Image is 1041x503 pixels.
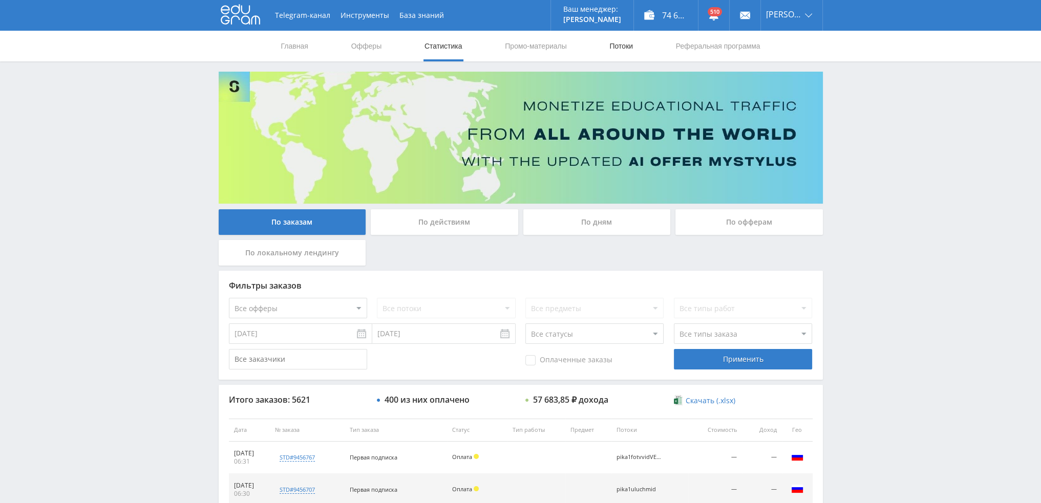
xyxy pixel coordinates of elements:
[507,419,565,442] th: Тип работы
[674,396,735,406] a: Скачать (.xlsx)
[617,486,663,493] div: pika1uluchmid
[675,31,761,61] a: Реферальная программа
[229,395,367,404] div: Итого заказов: 5621
[565,419,611,442] th: Предмет
[219,72,823,204] img: Banner
[280,453,315,462] div: std#9456767
[385,395,470,404] div: 400 из них оплачено
[533,395,608,404] div: 57 683,85 ₽ дохода
[280,31,309,61] a: Главная
[766,10,802,18] span: [PERSON_NAME]
[270,419,345,442] th: № заказа
[523,209,671,235] div: По дням
[350,453,397,461] span: Первая подписка
[234,457,265,466] div: 06:31
[234,490,265,498] div: 06:30
[474,454,479,459] span: Холд
[563,15,621,24] p: [PERSON_NAME]
[474,486,479,491] span: Холд
[345,419,447,442] th: Тип заказа
[742,419,782,442] th: Доход
[617,454,663,461] div: pika1fotvvidVEO3
[688,442,742,474] td: —
[447,419,508,442] th: Статус
[371,209,518,235] div: По действиям
[229,349,367,369] input: Все заказчики
[525,355,612,365] span: Оплаченные заказы
[234,482,265,490] div: [DATE]
[504,31,567,61] a: Промо-материалы
[280,486,315,494] div: std#9456707
[219,209,366,235] div: По заказам
[350,486,397,493] span: Первая подписка
[563,5,621,13] p: Ваш менеджер:
[611,419,688,442] th: Потоки
[675,209,823,235] div: По офферам
[234,449,265,457] div: [DATE]
[229,419,270,442] th: Дата
[742,442,782,474] td: —
[452,453,472,461] span: Оплата
[674,349,812,369] div: Применить
[219,240,366,266] div: По локальному лендингу
[452,485,472,493] span: Оплата
[688,419,742,442] th: Стоимость
[229,281,813,290] div: Фильтры заказов
[686,397,735,405] span: Скачать (.xlsx)
[791,483,803,495] img: rus.png
[350,31,383,61] a: Офферы
[423,31,463,61] a: Статистика
[674,395,683,405] img: xlsx
[782,419,813,442] th: Гео
[608,31,634,61] a: Потоки
[791,450,803,463] img: rus.png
